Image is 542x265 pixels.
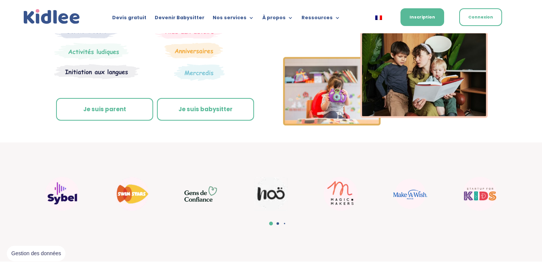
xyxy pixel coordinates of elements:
[54,43,129,60] img: Mercredi
[378,175,442,213] div: 13 / 22
[155,15,204,23] a: Devenir Babysitter
[112,15,146,23] a: Devis gratuit
[448,173,512,214] div: 14 / 22
[301,15,340,23] a: Ressources
[284,223,285,224] span: Go to slide 3
[115,177,149,211] img: Swim stars
[400,8,444,26] a: Inscription
[309,173,373,214] div: 12 / 22
[157,98,254,121] a: Je suis babysitter
[184,186,218,202] img: GDC
[262,15,293,23] a: À propos
[213,15,254,23] a: Nos services
[463,177,497,211] img: startup for kids
[169,177,233,211] div: 10 / 22
[283,119,488,128] picture: Imgs-2
[277,222,279,225] span: Go to slide 2
[324,177,358,211] img: Magic makers
[254,177,288,211] img: Noo
[100,173,164,214] div: 9 / 22
[22,8,82,26] a: Kidlee Logo
[393,179,427,209] img: Make a wish
[7,246,65,262] button: Gestion des données
[11,250,61,257] span: Gestion des données
[375,15,382,20] img: Français
[269,222,273,225] span: Go to slide 1
[164,43,223,58] img: Anniversaire
[30,173,94,214] div: 8 / 22
[174,64,225,81] img: Thematique
[459,8,502,26] a: Connexion
[54,64,140,80] img: Atelier thematique
[45,177,79,211] img: Sybel
[56,98,153,121] a: Je suis parent
[239,173,303,214] div: 11 / 22
[22,8,82,26] img: logo_kidlee_bleu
